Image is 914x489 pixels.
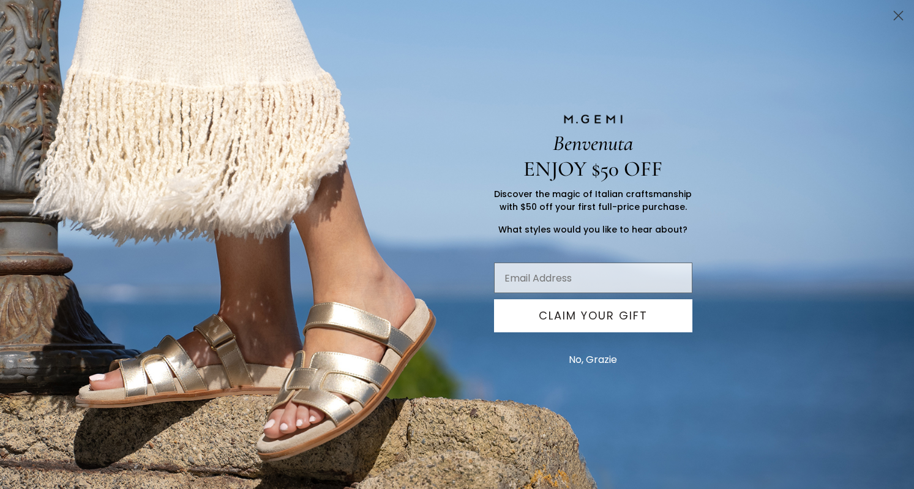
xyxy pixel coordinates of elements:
input: Email Address [494,263,692,293]
span: Benvenuta [553,130,633,156]
button: Close dialog [888,5,909,26]
span: Discover the magic of Italian craftsmanship with $50 off your first full-price purchase. [494,188,692,213]
span: What styles would you like to hear about? [498,223,687,236]
span: ENJOY $50 OFF [523,156,662,182]
img: M.GEMI [563,114,624,125]
button: No, Grazie [563,345,623,375]
button: CLAIM YOUR GIFT [494,299,692,332]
